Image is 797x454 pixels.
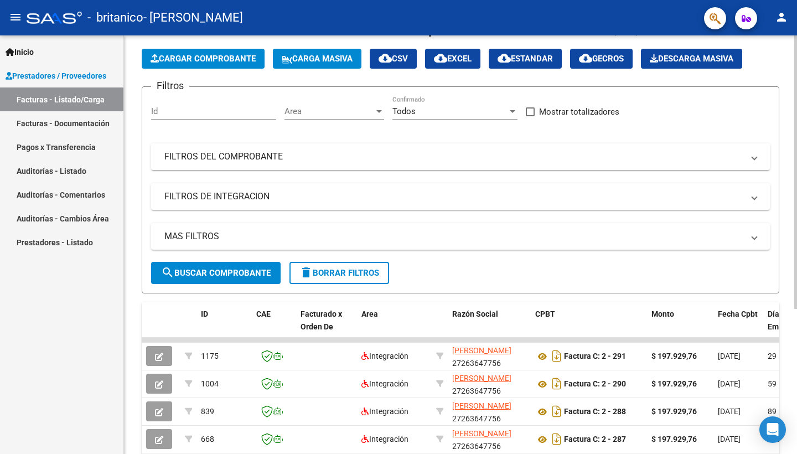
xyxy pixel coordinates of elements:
[151,143,770,170] mat-expansion-panel-header: FILTROS DEL COMPROBANTE
[357,302,432,351] datatable-header-cell: Area
[301,309,342,331] span: Facturado x Orden De
[201,309,208,318] span: ID
[299,268,379,278] span: Borrar Filtros
[452,372,526,395] div: 27263647756
[550,347,564,365] i: Descargar documento
[143,6,243,30] span: - [PERSON_NAME]
[361,435,408,443] span: Integración
[550,375,564,393] i: Descargar documento
[452,429,511,438] span: [PERSON_NAME]
[151,223,770,250] mat-expansion-panel-header: MAS FILTROS
[296,302,357,351] datatable-header-cell: Facturado x Orden De
[361,407,408,416] span: Integración
[151,78,189,94] h3: Filtros
[531,302,647,351] datatable-header-cell: CPBT
[718,435,741,443] span: [DATE]
[151,262,281,284] button: Buscar Comprobante
[142,49,265,69] button: Cargar Comprobante
[434,51,447,65] mat-icon: cloud_download
[164,230,743,243] mat-panel-title: MAS FILTROS
[201,352,219,360] span: 1175
[6,70,106,82] span: Prestadores / Proveedores
[164,190,743,203] mat-panel-title: FILTROS DE INTEGRACION
[564,352,626,361] strong: Factura C: 2 - 291
[641,49,742,69] app-download-masive: Descarga masiva de comprobantes (adjuntos)
[256,309,271,318] span: CAE
[651,309,674,318] span: Monto
[570,49,633,69] button: Gecros
[550,430,564,448] i: Descargar documento
[759,416,786,443] div: Open Intercom Messenger
[370,49,417,69] button: CSV
[718,379,741,388] span: [DATE]
[284,106,374,116] span: Area
[361,379,408,388] span: Integración
[164,151,743,163] mat-panel-title: FILTROS DEL COMPROBANTE
[448,302,531,351] datatable-header-cell: Razón Social
[161,268,271,278] span: Buscar Comprobante
[361,309,378,318] span: Area
[6,46,34,58] span: Inicio
[434,54,472,64] span: EXCEL
[452,309,498,318] span: Razón Social
[452,427,526,451] div: 27263647756
[392,106,416,116] span: Todos
[282,54,353,64] span: Carga Masiva
[498,54,553,64] span: Estandar
[647,302,713,351] datatable-header-cell: Monto
[768,407,777,416] span: 89
[151,54,256,64] span: Cargar Comprobante
[201,379,219,388] span: 1004
[452,400,526,423] div: 27263647756
[425,49,480,69] button: EXCEL
[713,302,763,351] datatable-header-cell: Fecha Cpbt
[768,379,777,388] span: 59
[768,352,777,360] span: 29
[201,435,214,443] span: 668
[196,302,252,351] datatable-header-cell: ID
[452,344,526,368] div: 27263647756
[299,266,313,279] mat-icon: delete
[564,380,626,389] strong: Factura C: 2 - 290
[452,346,511,355] span: [PERSON_NAME]
[539,105,619,118] span: Mostrar totalizadores
[361,352,408,360] span: Integración
[87,6,143,30] span: - britanico
[289,262,389,284] button: Borrar Filtros
[201,407,214,416] span: 839
[775,11,788,24] mat-icon: person
[252,302,296,351] datatable-header-cell: CAE
[161,266,174,279] mat-icon: search
[564,407,626,416] strong: Factura C: 2 - 288
[550,403,564,420] i: Descargar documento
[273,49,361,69] button: Carga Masiva
[718,352,741,360] span: [DATE]
[651,435,697,443] strong: $ 197.929,76
[498,51,511,65] mat-icon: cloud_download
[651,407,697,416] strong: $ 197.929,76
[452,374,511,383] span: [PERSON_NAME]
[564,435,626,444] strong: Factura C: 2 - 287
[579,51,592,65] mat-icon: cloud_download
[535,309,555,318] span: CPBT
[651,352,697,360] strong: $ 197.929,76
[379,51,392,65] mat-icon: cloud_download
[651,379,697,388] strong: $ 197.929,76
[452,401,511,410] span: [PERSON_NAME]
[9,11,22,24] mat-icon: menu
[579,54,624,64] span: Gecros
[489,49,562,69] button: Estandar
[641,49,742,69] button: Descarga Masiva
[151,183,770,210] mat-expansion-panel-header: FILTROS DE INTEGRACION
[718,407,741,416] span: [DATE]
[718,309,758,318] span: Fecha Cpbt
[379,54,408,64] span: CSV
[650,54,733,64] span: Descarga Masiva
